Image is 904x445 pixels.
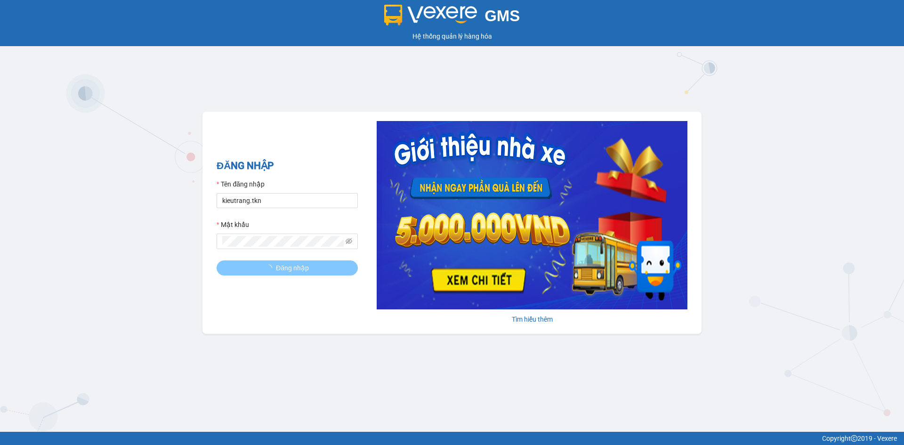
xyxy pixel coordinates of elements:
[217,219,249,230] label: Mật khẩu
[851,435,857,442] span: copyright
[222,236,344,247] input: Mật khẩu
[217,260,358,275] button: Đăng nhập
[384,14,520,22] a: GMS
[377,314,687,324] div: Tìm hiểu thêm
[7,433,897,444] div: Copyright 2019 - Vexere
[2,31,902,41] div: Hệ thống quản lý hàng hóa
[276,263,309,273] span: Đăng nhập
[384,5,477,25] img: logo 2
[217,179,265,189] label: Tên đăng nhập
[217,193,358,208] input: Tên đăng nhập
[346,238,352,244] span: eye-invisible
[266,265,276,271] span: loading
[217,158,358,174] h2: ĐĂNG NHẬP
[377,121,687,309] img: banner-0
[484,7,520,24] span: GMS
